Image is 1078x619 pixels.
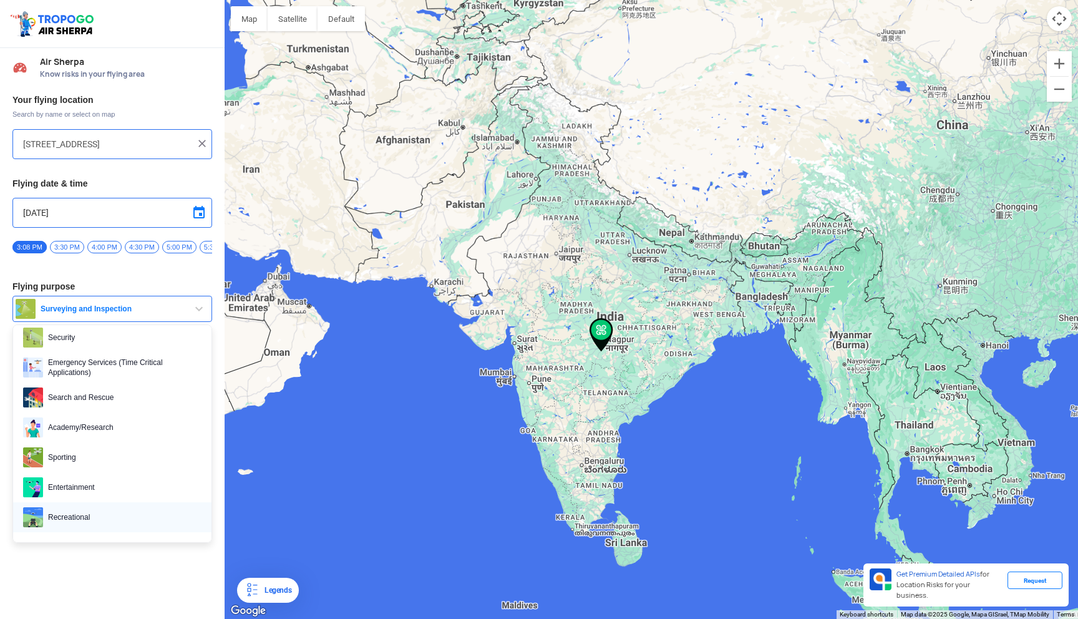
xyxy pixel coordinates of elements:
[87,241,122,253] span: 4:00 PM
[260,583,291,598] div: Legends
[23,447,43,467] img: sporting.png
[1047,51,1072,76] button: Zoom in
[23,477,43,497] img: enterteinment.png
[12,109,212,119] span: Search by name or select on map
[9,9,98,38] img: ic_tgdronemaps.svg
[196,137,208,150] img: ic_close.png
[200,241,234,253] span: 5:30 PM
[245,583,260,598] img: Legends
[1057,611,1074,618] a: Terms
[40,69,212,79] span: Know risks in your flying area
[1047,6,1072,31] button: Map camera controls
[43,447,202,467] span: Sporting
[1047,77,1072,102] button: Zoom out
[50,241,84,253] span: 3:30 PM
[12,95,212,104] h3: Your flying location
[23,507,43,527] img: recreational.png
[840,610,893,619] button: Keyboard shortcuts
[43,477,202,497] span: Entertainment
[16,299,36,319] img: survey.png
[23,387,43,407] img: rescue.png
[23,417,43,437] img: acadmey.png
[23,205,202,220] input: Select Date
[125,241,159,253] span: 4:30 PM
[896,570,980,578] span: Get Premium Detailed APIs
[891,568,1008,602] div: for Location Risks for your business.
[23,328,43,348] img: security.png
[43,358,202,378] span: Emergency Services (Time Critical Applications)
[43,507,202,527] span: Recreational
[162,241,197,253] span: 5:00 PM
[12,60,27,75] img: Risk Scores
[228,603,269,619] a: Open this area in Google Maps (opens a new window)
[23,358,43,378] img: emergency.png
[901,611,1049,618] span: Map data ©2025 Google, Mapa GISrael, TMap Mobility
[36,304,192,314] span: Surveying and Inspection
[23,137,192,152] input: Search your flying location
[12,296,212,322] button: Surveying and Inspection
[40,57,212,67] span: Air Sherpa
[268,6,318,31] button: Show satellite imagery
[43,387,202,407] span: Search and Rescue
[12,282,212,291] h3: Flying purpose
[228,603,269,619] img: Google
[43,417,202,437] span: Academy/Research
[12,241,47,253] span: 3:08 PM
[231,6,268,31] button: Show street map
[1008,572,1062,589] div: Request
[43,328,202,348] span: Security
[12,324,212,543] ul: Surveying and Inspection
[870,568,891,590] img: Premium APIs
[12,179,212,188] h3: Flying date & time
